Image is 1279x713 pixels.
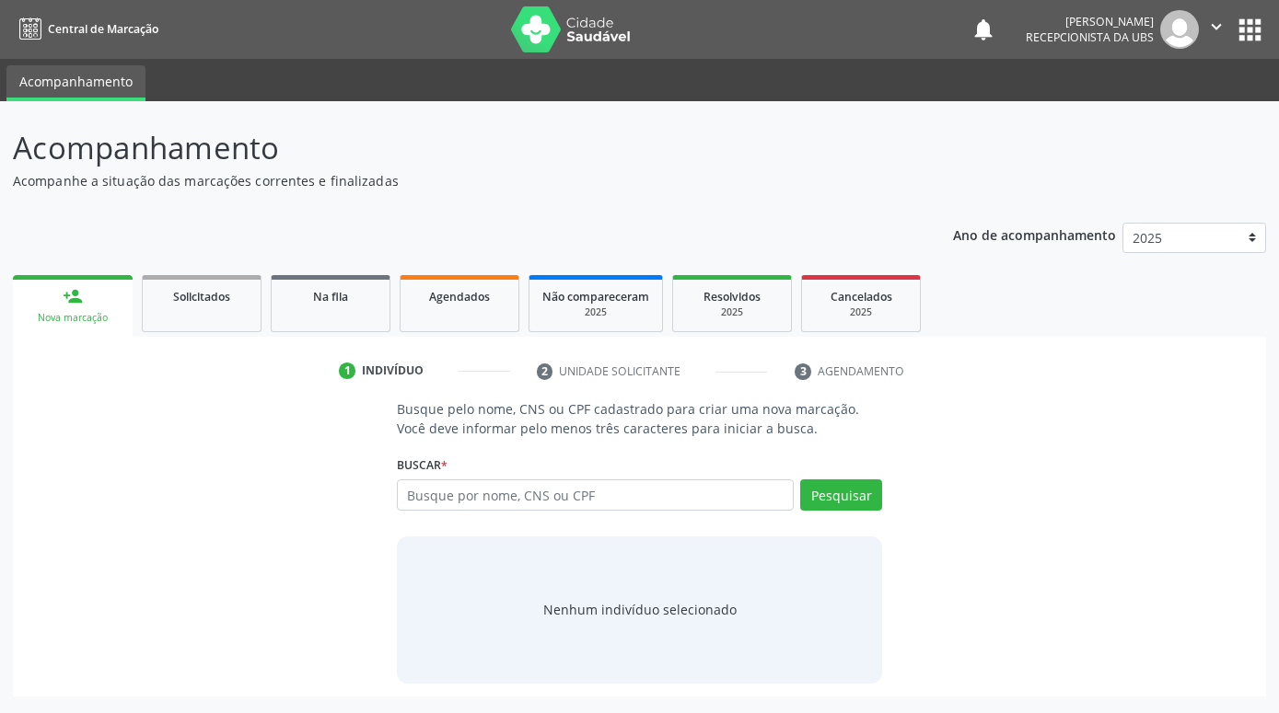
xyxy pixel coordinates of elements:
[13,171,890,190] p: Acompanhe a situação das marcações correntes e finalizadas
[831,289,892,305] span: Cancelados
[1206,17,1227,37] i: 
[542,289,649,305] span: Não compareceram
[1026,14,1154,29] div: [PERSON_NAME]
[13,125,890,171] p: Acompanhamento
[800,479,882,511] button: Pesquisar
[1234,14,1266,46] button: apps
[543,600,737,619] div: Nenhum indivíduo selecionado
[397,451,448,479] label: Buscar
[1160,10,1199,49] img: img
[686,305,778,319] div: 2025
[815,305,907,319] div: 2025
[397,399,882,438] p: Busque pelo nome, CNS ou CPF cadastrado para criar uma nova marcação. Você deve informar pelo men...
[953,223,1116,246] p: Ano de acompanhamento
[1026,29,1154,45] span: Recepcionista da UBS
[339,362,355,379] div: 1
[397,479,794,511] input: Busque por nome, CNS ou CPF
[13,14,158,44] a: Central de Marcação
[362,362,424,379] div: Indivíduo
[63,286,83,306] div: person_add
[542,305,649,319] div: 2025
[313,289,348,305] span: Na fila
[1199,10,1234,49] button: 
[971,17,996,42] button: notifications
[26,311,120,325] div: Nova marcação
[173,289,230,305] span: Solicitados
[429,289,490,305] span: Agendados
[703,289,761,305] span: Resolvidos
[6,65,145,101] a: Acompanhamento
[48,21,158,37] span: Central de Marcação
